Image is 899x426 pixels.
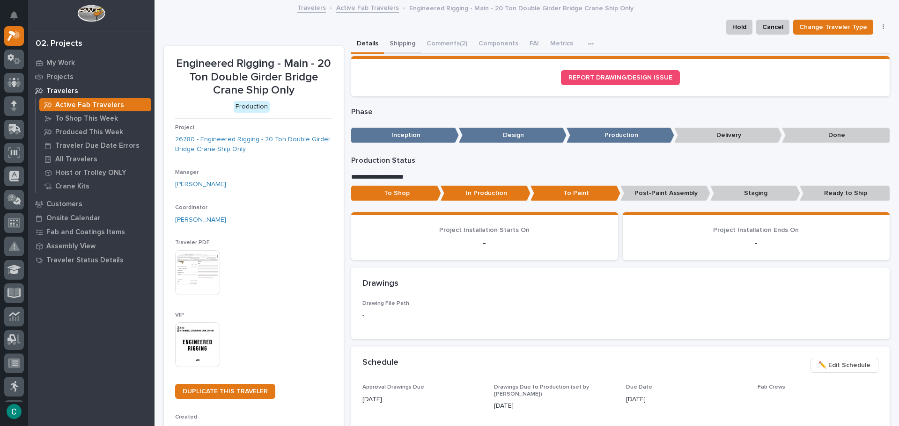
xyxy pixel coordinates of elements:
[36,139,155,152] a: Traveler Due Date Errors
[28,253,155,267] a: Traveler Status Details
[732,22,746,33] span: Hold
[28,239,155,253] a: Assembly View
[494,401,615,411] p: [DATE]
[46,87,78,95] p: Travelers
[36,98,155,111] a: Active Fab Travelers
[362,301,409,306] span: Drawing File Path
[175,384,275,399] a: DUPLICATE THIS TRAVELER
[561,70,680,85] a: REPORT DRAWING/DESIGN ISSUE
[626,384,652,390] span: Due Date
[175,125,195,130] span: Project
[756,20,789,35] button: Cancel
[439,227,530,233] span: Project Installation Starts On
[524,35,545,54] button: FAI
[46,214,101,223] p: Onsite Calendar
[28,56,155,70] a: My Work
[362,279,398,289] h2: Drawings
[183,388,268,395] span: DUPLICATE THIS TRAVELER
[55,101,124,109] p: Active Fab Travelers
[36,166,155,179] a: Hoist or Trolley ONLY
[362,238,607,249] p: -
[473,35,524,54] button: Components
[762,22,783,33] span: Cancel
[36,112,155,125] a: To Shop This Week
[55,142,140,150] p: Traveler Due Date Errors
[36,180,155,193] a: Crane Kits
[351,128,459,143] p: Inception
[28,197,155,211] a: Customers
[799,22,867,33] span: Change Traveler Type
[545,35,579,54] button: Metrics
[46,73,74,81] p: Projects
[4,402,24,421] button: users-avatar
[175,414,197,420] span: Created
[46,200,82,209] p: Customers
[351,186,441,201] p: To Shop
[175,312,184,318] span: VIP
[568,74,672,81] span: REPORT DRAWING/DESIGN ISSUE
[351,156,890,165] p: Production Status
[409,2,634,13] p: Engineered Rigging - Main - 20 Ton Double Girder Bridge Crane Ship Only
[567,128,674,143] p: Production
[351,108,890,116] p: Phase
[36,152,155,166] a: All Travelers
[77,5,105,22] img: Workspace Logo
[28,70,155,84] a: Projects
[531,186,620,201] p: To Paint
[421,35,473,54] button: Comments (2)
[55,115,118,123] p: To Shop This Week
[620,186,710,201] p: Post-Paint Assembly
[46,242,96,251] p: Assembly View
[459,128,567,143] p: Design
[175,170,199,175] span: Manager
[175,240,210,245] span: Traveler PDF
[175,215,226,225] a: [PERSON_NAME]
[362,358,398,368] h2: Schedule
[811,358,878,373] button: ✏️ Edit Schedule
[758,384,785,390] span: Fab Crews
[297,2,326,13] a: Travelers
[351,35,384,54] button: Details
[818,360,870,371] span: ✏️ Edit Schedule
[36,39,82,49] div: 02. Projects
[234,101,270,113] div: Production
[626,395,747,404] p: [DATE]
[175,205,207,210] span: Coordinator
[55,169,126,177] p: Hoist or Trolley ONLY
[36,125,155,138] a: Produced This Week
[46,228,125,237] p: Fab and Coatings Items
[46,59,75,67] p: My Work
[793,20,873,35] button: Change Traveler Type
[28,211,155,225] a: Onsite Calendar
[175,57,332,97] p: Engineered Rigging - Main - 20 Ton Double Girder Bridge Crane Ship Only
[384,35,421,54] button: Shipping
[175,180,226,189] a: [PERSON_NAME]
[4,6,24,25] button: Notifications
[336,2,399,13] a: Active Fab Travelers
[710,186,800,201] p: Staging
[46,256,124,265] p: Traveler Status Details
[55,128,123,137] p: Produced This Week
[55,155,97,164] p: All Travelers
[12,11,24,26] div: Notifications
[28,225,155,239] a: Fab and Coatings Items
[362,395,483,404] p: [DATE]
[800,186,890,201] p: Ready to Ship
[713,227,799,233] span: Project Installation Ends On
[362,310,364,320] p: -
[362,384,424,390] span: Approval Drawings Due
[726,20,752,35] button: Hold
[441,186,531,201] p: In Production
[674,128,782,143] p: Delivery
[634,238,878,249] p: -
[782,128,890,143] p: Done
[55,182,89,191] p: Crane Kits
[28,84,155,98] a: Travelers
[494,384,589,397] span: Drawings Due to Production (set by [PERSON_NAME])
[175,135,332,154] a: 26780 - Engineered Rigging - 20 Ton Double Girder Bridge Crane Ship Only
